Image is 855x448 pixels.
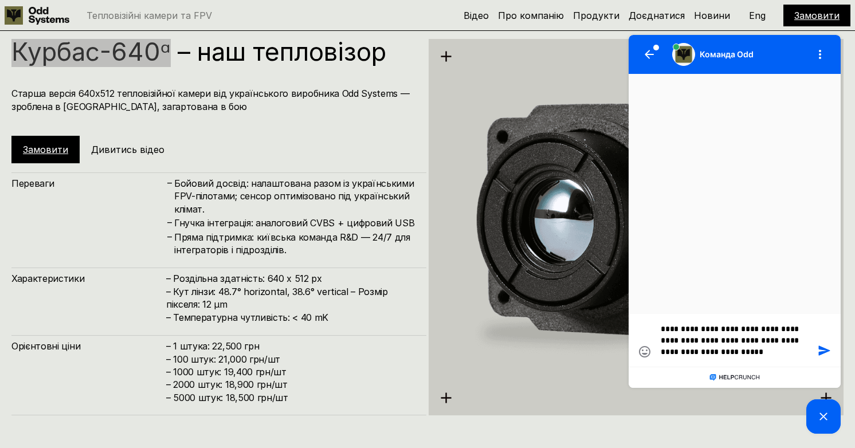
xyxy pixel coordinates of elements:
[749,11,766,20] p: Eng
[11,272,166,285] h4: Характеристики
[498,10,564,21] a: Про компанію
[167,216,172,229] h4: –
[694,10,730,21] a: Новини
[626,32,844,437] iframe: HelpCrunch
[11,177,166,190] h4: Переваги
[166,272,415,324] h4: – Роздільна здатність: 640 x 512 px – Кут лінзи: 48.7° horizontal, 38.6° vertical – Розмір піксел...
[573,10,619,21] a: Продукти
[464,10,489,21] a: Відео
[11,87,415,113] h4: Старша версія 640х512 тепловізійної камери від українського виробника Odd Systems — зроблена в [G...
[167,176,172,189] h4: –
[174,231,415,257] h4: Пряма підтримка: київська команда R&D — 24/7 для інтеграторів і підрозділів.
[174,177,415,215] h4: Бойовий досвід: налаштована разом із українськими FPV-пілотами; сенсор оптимізовано під українськ...
[794,10,840,21] a: Замовити
[91,143,164,156] h5: Дивитись відео
[167,230,172,243] h4: –
[23,144,68,155] a: Замовити
[174,217,415,229] h4: Гнучка інтеграція: аналоговий CVBS + цифровий USB
[87,11,212,20] p: Тепловізійні камери та FPV
[11,39,415,64] h1: Курбас-640ᵅ – наш тепловізор
[11,340,166,352] h4: Орієнтовні ціни
[166,340,415,404] h4: – 1 штука: 22,500 грн – 100 штук: 21,000 грн/шт – ⁠1000 штук: 19,400 грн/шт – ⁠⁠2000 штук: 18,900...
[629,10,685,21] a: Доєднатися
